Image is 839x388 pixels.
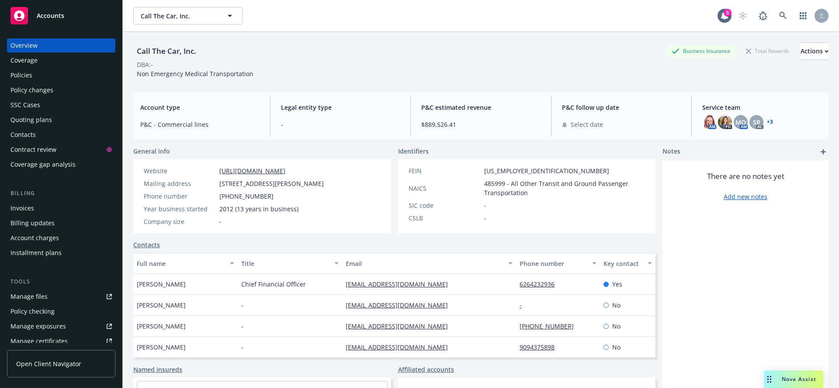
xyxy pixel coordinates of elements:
div: Phone number [520,259,586,268]
a: Contacts [133,240,160,249]
div: Contract review [10,143,56,157]
span: - [484,201,486,210]
div: Business Insurance [667,45,735,56]
a: Accounts [7,3,115,28]
a: Quoting plans [7,113,115,127]
span: No [612,301,621,310]
a: Invoices [7,201,115,215]
div: Mailing address [144,179,216,188]
div: Email [346,259,503,268]
a: Policies [7,68,115,82]
div: Policies [10,68,32,82]
button: Title [238,253,342,274]
span: There are no notes yet [707,171,784,182]
div: Call The Car, Inc. [133,45,200,57]
a: Search [774,7,792,24]
span: Nova Assist [782,375,816,383]
div: Manage exposures [10,319,66,333]
a: Overview [7,38,115,52]
div: 5 [724,9,732,17]
div: Phone number [144,192,216,201]
div: Invoices [10,201,34,215]
a: Add new notes [724,192,767,201]
a: +3 [767,119,773,125]
div: CSLB [409,213,481,223]
div: Full name [137,259,225,268]
span: 2012 (13 years in business) [219,204,298,213]
div: Policy checking [10,304,55,318]
span: - [484,213,486,223]
span: Accounts [37,12,64,19]
a: Report a Bug [754,7,772,24]
a: Coverage gap analysis [7,157,115,171]
div: Billing updates [10,216,55,230]
button: Full name [133,253,238,274]
img: photo [702,115,716,129]
span: - [241,322,243,331]
span: 485999 - All Other Transit and Ground Passenger Transportation [484,179,645,197]
div: Overview [10,38,38,52]
span: - [281,120,400,129]
div: Company size [144,217,216,226]
div: Installment plans [10,246,62,260]
span: Account type [140,103,260,112]
a: Contract review [7,143,115,157]
div: NAICS [409,184,481,193]
span: Legal entity type [281,103,400,112]
a: [EMAIL_ADDRESS][DOMAIN_NAME] [346,280,455,288]
span: Notes [662,147,680,157]
div: DBA: - [137,60,153,69]
span: - [219,217,222,226]
span: [PHONE_NUMBER] [219,192,274,201]
div: Contacts [10,128,36,142]
a: 6264232936 [520,280,562,288]
div: Policy changes [10,83,53,97]
a: 9094375898 [520,343,562,351]
a: Billing updates [7,216,115,230]
span: Chief Financial Officer [241,280,306,289]
div: Key contact [603,259,642,268]
a: [PHONE_NUMBER] [520,322,581,330]
a: Policy checking [7,304,115,318]
a: Policy changes [7,83,115,97]
div: Coverage [10,53,38,67]
button: Email [342,253,516,274]
span: [PERSON_NAME] [137,322,186,331]
a: add [818,147,829,157]
button: Nova Assist [764,371,823,388]
div: Title [241,259,329,268]
span: Identifiers [398,147,429,156]
span: [PERSON_NAME] [137,343,186,352]
a: Named insureds [133,365,182,374]
img: photo [718,115,732,129]
a: Manage certificates [7,334,115,348]
span: [PERSON_NAME] [137,280,186,289]
span: [STREET_ADDRESS][PERSON_NAME] [219,179,324,188]
span: - [241,343,243,352]
a: [URL][DOMAIN_NAME] [219,167,285,175]
a: Start snowing [734,7,752,24]
a: Manage exposures [7,319,115,333]
a: Affiliated accounts [398,365,454,374]
div: Account charges [10,231,59,245]
a: SSC Cases [7,98,115,112]
span: - [241,301,243,310]
div: Drag to move [764,371,775,388]
div: Tools [7,277,115,286]
div: Manage certificates [10,334,68,348]
div: FEIN [409,166,481,175]
div: Total Rewards [742,45,794,56]
span: Call The Car, Inc. [141,11,216,21]
a: [EMAIL_ADDRESS][DOMAIN_NAME] [346,322,455,330]
span: P&C follow up date [562,103,681,112]
div: Quoting plans [10,113,52,127]
div: Actions [801,43,829,59]
a: [EMAIL_ADDRESS][DOMAIN_NAME] [346,301,455,309]
span: [US_EMPLOYER_IDENTIFICATION_NUMBER] [484,166,609,175]
div: SIC code [409,201,481,210]
span: $889,526.41 [421,120,541,129]
button: Key contact [600,253,655,274]
span: P&C - Commercial lines [140,120,260,129]
div: SSC Cases [10,98,40,112]
div: Billing [7,189,115,198]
